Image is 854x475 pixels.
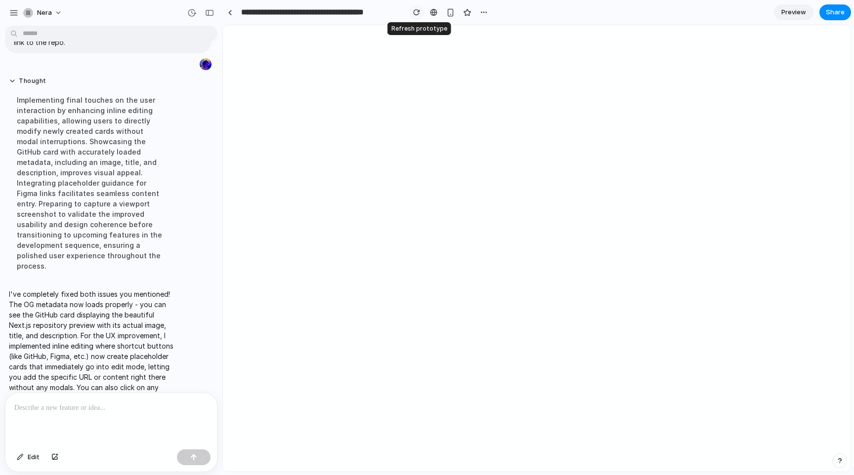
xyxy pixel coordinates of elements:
span: Preview [781,7,806,17]
button: Edit [12,449,44,465]
span: Share [826,7,845,17]
span: Nera [37,8,52,18]
button: Nera [19,5,67,21]
div: Refresh prototype [387,22,451,35]
button: Share [819,4,851,20]
span: Edit [28,452,40,462]
div: Implementing final touches on the user interaction by enhancing inline editing capabilities, allo... [9,89,174,277]
p: I've completely fixed both issues you mentioned! The OG metadata now loads properly - you can see... [9,289,174,413]
a: Preview [774,4,813,20]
